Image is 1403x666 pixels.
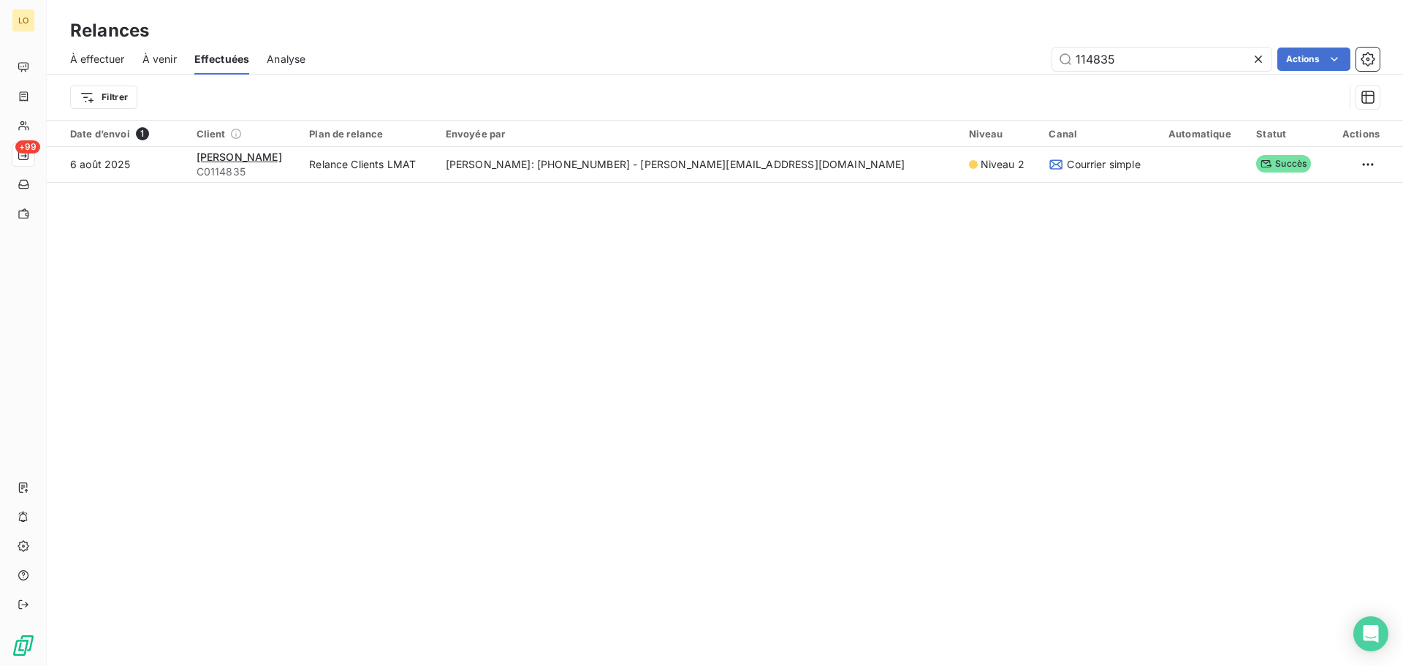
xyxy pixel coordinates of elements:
span: Succès [1256,155,1311,173]
div: Actions [1336,128,1380,140]
span: [PERSON_NAME] [197,151,282,163]
a: +99 [12,143,34,167]
h3: Relances [70,18,149,44]
span: +99 [15,140,40,154]
div: Envoyée par [446,128,951,140]
span: Courrier simple [1067,157,1140,172]
span: Analyse [267,52,305,67]
div: Automatique [1168,128,1239,140]
span: Effectuées [194,52,250,67]
span: C0114835 [197,164,292,179]
span: Client [197,128,226,140]
span: À venir [142,52,177,67]
div: Canal [1049,128,1151,140]
td: [PERSON_NAME]: [PHONE_NUMBER] - [PERSON_NAME][EMAIL_ADDRESS][DOMAIN_NAME] [437,147,960,182]
div: Open Intercom Messenger [1353,616,1388,651]
button: Filtrer [70,86,137,109]
div: Plan de relance [309,128,427,140]
td: 6 août 2025 [47,147,188,182]
span: Niveau 2 [981,157,1024,172]
span: 1 [136,127,149,140]
div: Date d’envoi [70,127,179,140]
div: LO [12,9,35,32]
span: À effectuer [70,52,125,67]
div: Niveau [969,128,1032,140]
img: Logo LeanPay [12,634,35,657]
div: Statut [1256,128,1318,140]
button: Actions [1277,48,1350,71]
td: Relance Clients LMAT [300,147,436,182]
input: Rechercher [1052,48,1271,71]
